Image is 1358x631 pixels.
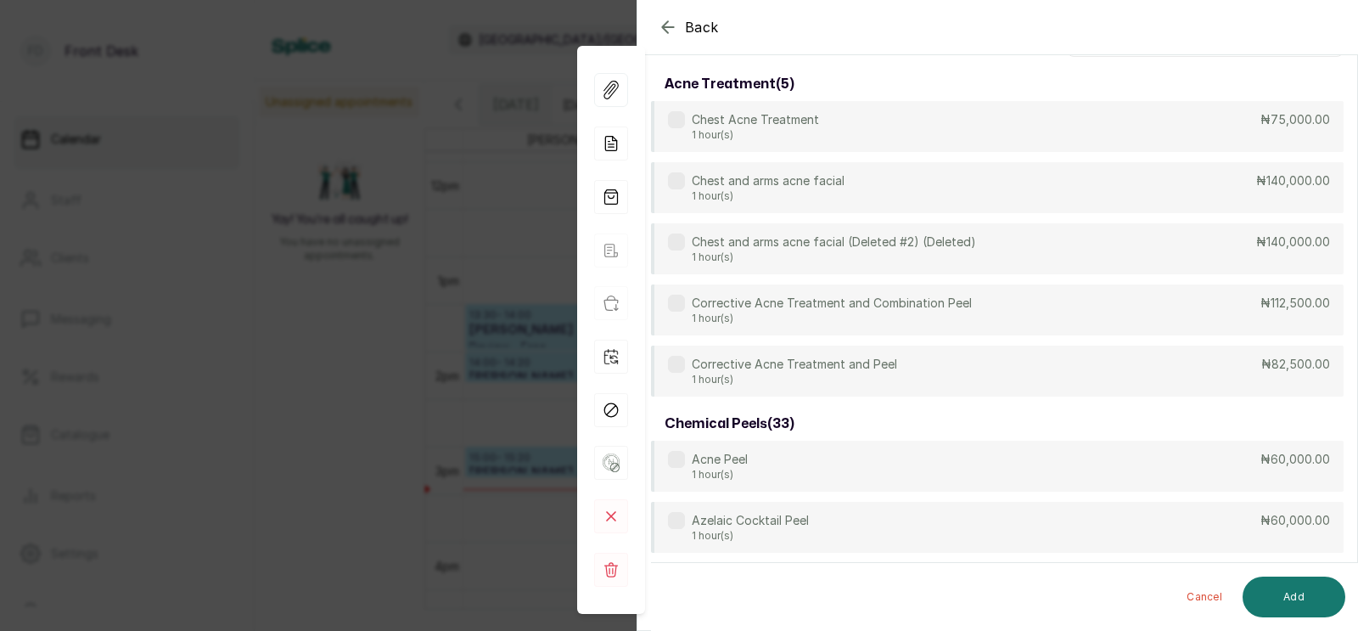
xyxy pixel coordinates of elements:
p: 1 hour(s) [692,189,845,203]
span: Back [685,17,719,37]
p: ₦140,000.00 [1256,172,1330,189]
p: ₦60,000.00 [1260,512,1330,529]
p: Azelaic Cocktail Peel [692,512,809,529]
p: Acne Peel [692,451,748,468]
p: ₦60,000.00 [1260,451,1330,468]
p: 1 hour(s) [692,373,897,386]
button: Add [1243,577,1345,617]
p: Chest Acne Treatment [692,111,819,128]
p: ₦75,000.00 [1260,111,1330,128]
p: 1 hour(s) [692,128,819,142]
p: ₦140,000.00 [1256,234,1330,251]
p: ₦82,500.00 [1261,356,1330,373]
p: 1 hour(s) [692,312,972,325]
p: 1 hour(s) [692,468,748,482]
p: 1 hour(s) [692,529,809,543]
p: ₦112,500.00 [1260,295,1330,312]
button: Cancel [1173,577,1236,617]
p: Chest and arms acne facial [692,172,845,189]
p: 1 hour(s) [692,251,976,264]
p: Corrective Acne Treatment and Peel [692,356,897,373]
h3: chemical peels ( 33 ) [665,414,794,434]
button: Back [658,17,719,37]
h3: acne treatment ( 5 ) [665,74,794,94]
p: Chest and arms acne facial (Deleted #2) (Deleted) [692,234,976,251]
p: Corrective Acne Treatment and Combination Peel [692,295,972,312]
